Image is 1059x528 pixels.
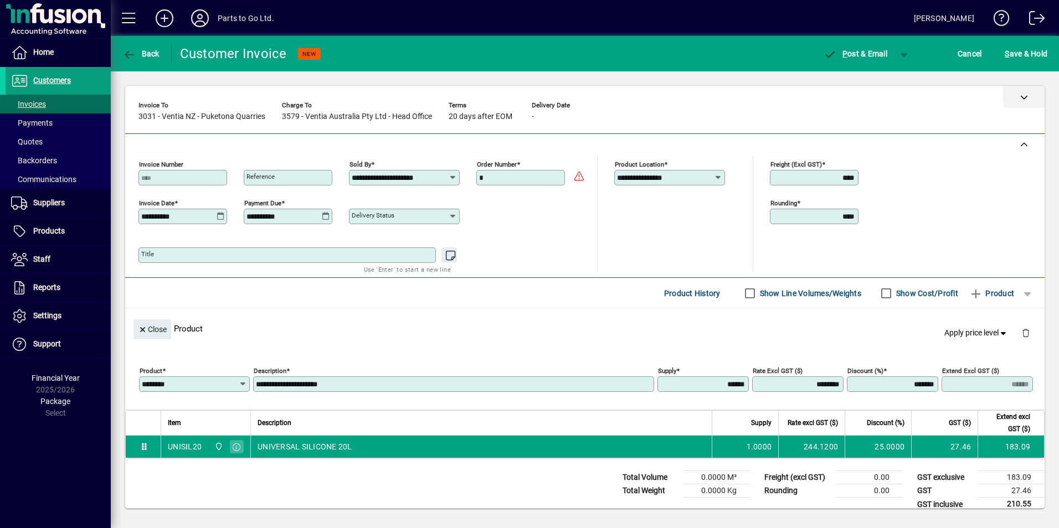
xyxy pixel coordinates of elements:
[125,308,1045,349] div: Product
[246,173,275,180] mat-label: Reference
[978,436,1044,458] td: 183.09
[33,339,61,348] span: Support
[33,283,60,292] span: Reports
[1005,49,1009,58] span: S
[6,170,111,189] a: Communications
[6,274,111,302] a: Reports
[964,283,1020,303] button: Product
[168,441,202,452] div: UNISIL20
[138,320,167,339] span: Close
[912,471,978,484] td: GST exclusive
[120,44,162,64] button: Back
[978,484,1045,498] td: 27.46
[958,45,982,63] span: Cancel
[751,417,772,429] span: Supply
[532,112,534,121] span: -
[770,199,797,207] mat-label: Rounding
[6,189,111,217] a: Suppliers
[6,151,111,170] a: Backorders
[617,484,683,498] td: Total Weight
[258,441,352,452] span: UNIVERSAL SILICONE 20L
[836,484,903,498] td: 0.00
[818,44,893,64] button: Post & Email
[683,471,750,484] td: 0.0000 M³
[138,112,265,121] span: 3031 - Ventia NZ - Puketona Quarries
[6,246,111,273] a: Staff
[1012,319,1039,346] button: Delete
[785,441,838,452] div: 244.1200
[180,45,287,63] div: Customer Invoice
[182,8,218,28] button: Profile
[985,411,1030,435] span: Extend excl GST ($)
[747,441,772,452] span: 1.0000
[912,498,978,511] td: GST inclusive
[168,417,181,429] span: Item
[218,9,274,27] div: Parts to Go Ltd.
[942,367,999,375] mat-label: Extend excl GST ($)
[664,284,721,302] span: Product History
[33,311,61,320] span: Settings
[33,255,50,263] span: Staff
[683,484,750,498] td: 0.0000 Kg
[753,367,803,375] mat-label: Rate excl GST ($)
[364,263,451,276] mat-hint: Use 'Enter' to start a new line
[139,161,183,168] mat-label: Invoice number
[944,327,1009,339] span: Apply price level
[842,49,847,58] span: P
[6,218,111,245] a: Products
[6,113,111,132] a: Payments
[845,436,911,458] td: 25.0000
[978,471,1045,484] td: 183.09
[6,95,111,113] a: Invoices
[894,288,958,299] label: Show Cost/Profit
[6,39,111,66] a: Home
[32,374,80,382] span: Financial Year
[955,44,985,64] button: Cancel
[11,156,57,165] span: Backorders
[617,471,683,484] td: Total Volume
[911,436,978,458] td: 27.46
[33,226,65,235] span: Products
[140,367,162,375] mat-label: Product
[940,323,1013,343] button: Apply price level
[847,367,883,375] mat-label: Discount (%)
[758,288,861,299] label: Show Line Volumes/Weights
[836,471,903,484] td: 0.00
[823,49,887,58] span: ost & Email
[258,417,291,429] span: Description
[978,498,1045,511] td: 210.55
[770,161,822,168] mat-label: Freight (excl GST)
[244,199,281,207] mat-label: Payment due
[1021,2,1045,38] a: Logout
[139,199,174,207] mat-label: Invoice date
[33,198,65,207] span: Suppliers
[302,50,316,58] span: NEW
[949,417,971,429] span: GST ($)
[282,112,432,121] span: 3579 - Ventia Australia Pty Ltd - Head Office
[11,137,43,146] span: Quotes
[349,161,371,168] mat-label: Sold by
[969,284,1014,302] span: Product
[33,76,71,85] span: Customers
[985,2,1010,38] a: Knowledge Base
[33,48,54,56] span: Home
[147,8,182,28] button: Add
[477,161,517,168] mat-label: Order number
[122,49,160,58] span: Back
[111,44,172,64] app-page-header-button: Back
[658,367,676,375] mat-label: Supply
[6,330,111,358] a: Support
[615,161,664,168] mat-label: Product location
[759,484,836,498] td: Rounding
[914,9,974,27] div: [PERSON_NAME]
[912,484,978,498] td: GST
[131,324,174,334] app-page-header-button: Close
[788,417,838,429] span: Rate excl GST ($)
[40,397,70,406] span: Package
[141,250,154,258] mat-label: Title
[6,302,111,330] a: Settings
[660,283,725,303] button: Product History
[352,211,394,219] mat-label: Delivery status
[759,471,836,484] td: Freight (excl GST)
[11,118,53,127] span: Payments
